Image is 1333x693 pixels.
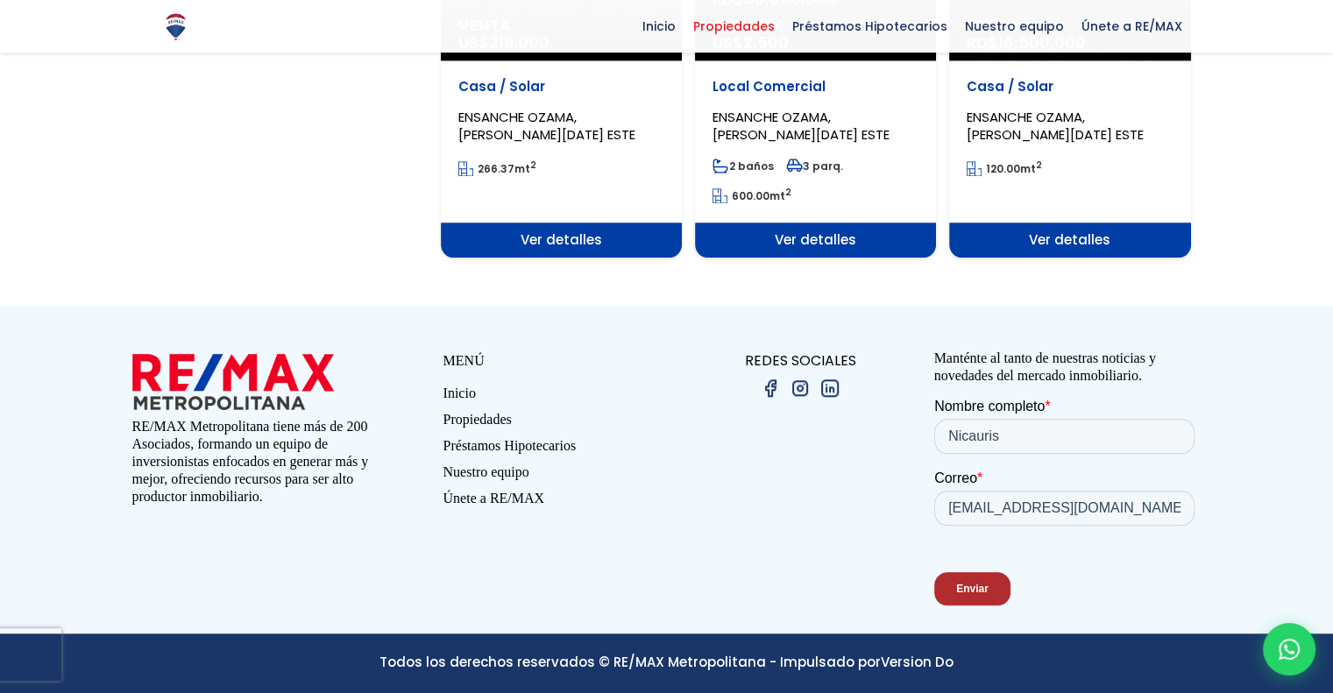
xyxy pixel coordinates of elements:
[713,108,890,144] span: ENSANCHE OZAMA, [PERSON_NAME][DATE] ESTE
[667,350,934,371] p: REDES SOCIALES
[986,161,1020,176] span: 120.00
[443,437,667,463] a: Préstamos Hipotecarios
[783,13,956,39] span: Préstamos Hipotecarios
[530,159,536,172] sup: 2
[967,108,1144,144] span: ENSANCHE OZAMA, [PERSON_NAME][DATE] ESTE
[443,385,667,411] a: Inicio
[443,490,667,516] a: Únete a RE/MAX
[160,11,191,42] img: Logo de REMAX
[684,13,783,39] span: Propiedades
[458,161,536,176] span: mt
[634,13,684,39] span: Inicio
[713,159,774,173] span: 2 baños
[478,161,514,176] span: 266.37
[949,223,1190,258] span: Ver detalles
[458,108,635,144] span: ENSANCHE OZAMA, [PERSON_NAME][DATE] ESTE
[934,350,1202,385] p: Manténte al tanto de nuestras noticias y novedades del mercado inmobiliario.
[967,78,1173,95] p: Casa / Solar
[967,161,1042,176] span: mt
[790,378,811,399] img: instagram.png
[760,378,781,399] img: facebook.png
[786,159,843,173] span: 3 parq.
[441,223,682,258] span: Ver detalles
[132,350,334,414] img: remax metropolitana logo
[443,463,667,490] a: Nuestro equipo
[785,186,791,199] sup: 2
[458,78,664,95] p: Casa / Solar
[132,651,1202,673] p: Todos los derechos reservados © RE/MAX Metropolitana - Impulsado por
[732,188,769,203] span: 600.00
[934,398,1202,620] iframe: Form 0
[713,188,791,203] span: mt
[1036,159,1042,172] sup: 2
[713,78,918,95] p: Local Comercial
[132,418,400,506] p: RE/MAX Metropolitana tiene más de 200 Asociados, formando un equipo de inversionistas enfocados e...
[881,653,954,671] a: Version Do
[1073,13,1191,39] span: Únete a RE/MAX
[695,223,936,258] span: Ver detalles
[443,411,667,437] a: Propiedades
[956,13,1073,39] span: Nuestro equipo
[819,378,840,399] img: linkedin.png
[443,350,667,371] p: MENÚ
